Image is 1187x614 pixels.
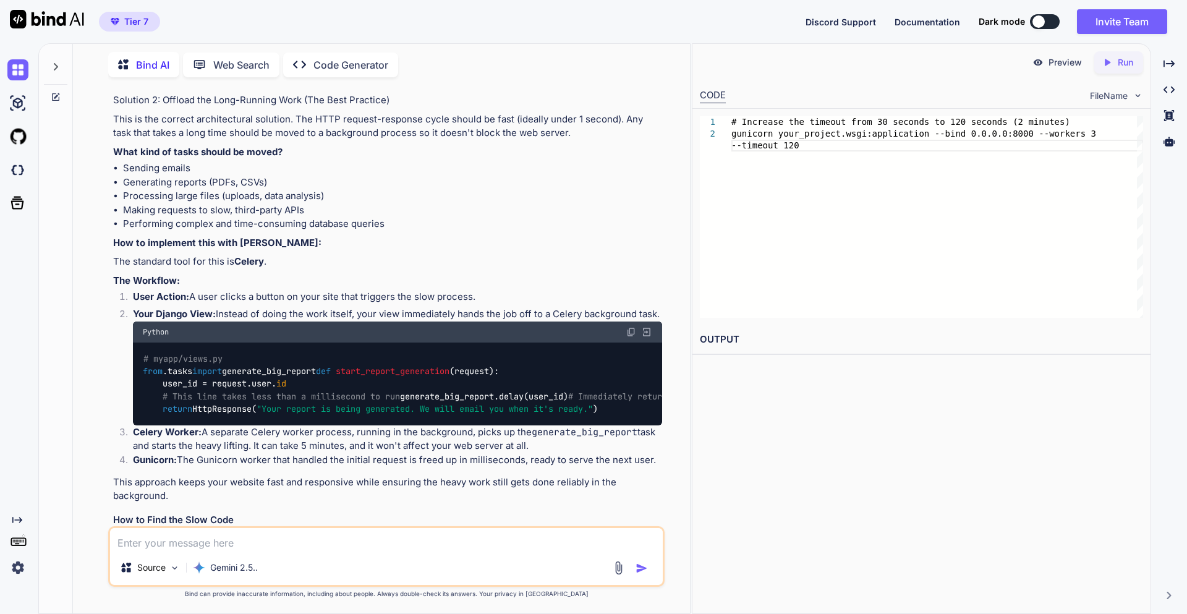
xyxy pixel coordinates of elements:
h3: How to Find the Slow Code [113,513,662,527]
span: FileName [1090,90,1128,102]
img: icon [636,562,648,574]
span: import [192,365,222,377]
span: Python [143,327,169,337]
img: darkCloudIdeIcon [7,160,28,181]
li: A separate Celery worker process, running in the background, picks up the task and starts the hea... [123,425,662,453]
p: Gemini 2.5.. [210,561,258,574]
strong: Your Django View: [133,308,216,320]
strong: How to implement this with [PERSON_NAME]: [113,237,321,249]
h2: OUTPUT [692,325,1151,354]
li: Sending emails [123,161,662,176]
p: Bind can provide inaccurate information, including about people. Always double-check its answers.... [108,589,665,599]
p: Code Generator [313,58,388,72]
p: Bind AI [136,58,169,72]
span: Discord Support [806,17,876,27]
div: CODE [700,88,726,103]
p: This is the correct architectural solution. The HTTP request-response cycle should be fast (ideal... [113,113,662,140]
strong: User Action: [133,291,189,302]
span: gunicorn your_project.wsgi:application --bind 0.0. [731,129,992,139]
span: start_report_generation [336,365,449,377]
span: return [163,404,192,415]
p: Source [137,561,166,574]
img: Pick Models [169,563,180,573]
span: request [454,365,489,377]
img: copy [626,327,636,337]
span: "Your report is being generated. We will email you when it's ready." [257,404,593,415]
img: chat [7,59,28,80]
img: Gemini 2.5 Pro [193,561,205,574]
span: from [143,365,163,377]
span: Dark mode [979,15,1025,28]
span: --timeout 120 [731,140,799,150]
strong: Celery Worker: [133,426,202,438]
img: attachment [611,561,626,575]
button: Documentation [895,15,960,28]
span: 0.0:8000 --workers 3 [992,129,1096,139]
img: premium [111,18,119,25]
span: id [276,378,286,390]
strong: Gunicorn: [133,454,177,466]
li: A user clicks a button on your site that triggers the slow process. [123,290,662,307]
img: settings [7,557,28,578]
li: The Gunicorn worker that handled the initial request is freed up in milliseconds, ready to serve ... [123,453,662,471]
code: generate_big_report [532,426,637,438]
li: Performing complex and time-consuming database queries [123,217,662,231]
p: The standard tool for this is . [113,255,662,269]
img: preview [1032,57,1044,68]
span: # Immediately return a response to the user [568,391,781,402]
div: 1 [700,116,715,128]
span: Documentation [895,17,960,27]
p: Preview [1049,56,1082,69]
code: .tasks generate_big_report ( ): user_id = request.user. generate_big_report.delay(user_id) HttpRe... [143,352,781,416]
p: Web Search [213,58,270,72]
img: Bind AI [10,10,84,28]
p: This approach keeps your website fast and responsive while ensuring the heavy work still gets don... [113,475,662,503]
button: premiumTier 7 [99,12,160,32]
p: Run [1118,56,1133,69]
strong: Celery [234,255,264,267]
span: Tier 7 [124,15,148,28]
li: Processing large files (uploads, data analysis) [123,189,662,203]
img: chevron down [1133,90,1143,101]
li: Generating reports (PDFs, CSVs) [123,176,662,190]
strong: The Workflow: [113,275,180,286]
li: Making requests to slow, third-party APIs [123,203,662,218]
span: # myapp/views.py [143,353,223,364]
button: Invite Team [1077,9,1167,34]
img: Open in Browser [641,326,652,338]
img: ai-studio [7,93,28,114]
button: Discord Support [806,15,876,28]
img: githubLight [7,126,28,147]
li: Instead of doing the work itself, your view immediately hands the job off to a Celery background ... [123,307,662,425]
strong: What kind of tasks should be moved? [113,146,283,158]
div: 2 [700,128,715,140]
h4: Solution 2: Offload the Long-Running Work (The Best Practice) [113,93,662,108]
span: def [316,365,331,377]
span: # Increase the timeout from 30 seconds to 120 seco [731,117,992,127]
span: nds (2 minutes) [992,117,1070,127]
span: # This line takes less than a millisecond to run [163,391,400,402]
